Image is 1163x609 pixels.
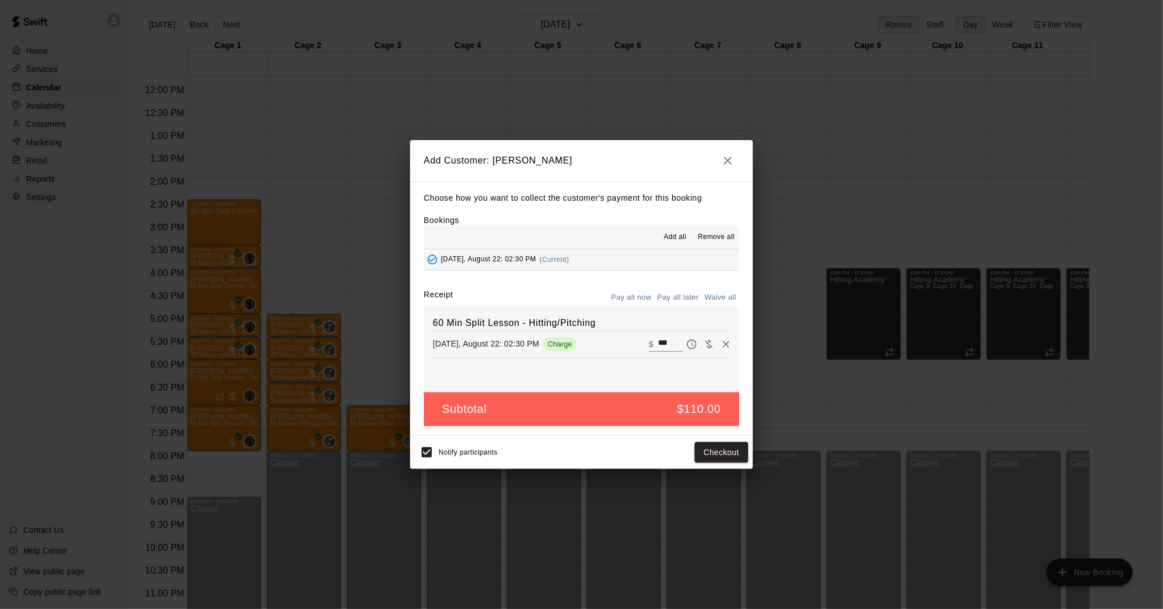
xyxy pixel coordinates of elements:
[543,340,577,348] span: Charge
[433,316,730,331] h6: 60 Min Split Lesson - Hitting/Pitching
[677,401,721,417] h5: $110.00
[424,216,459,225] label: Bookings
[424,191,739,205] p: Choose how you want to collect the customer's payment for this booking
[442,401,487,417] h5: Subtotal
[649,339,653,350] p: $
[608,289,655,307] button: Pay all now
[683,339,700,348] span: Pay later
[701,289,739,307] button: Waive all
[698,232,735,243] span: Remove all
[695,442,748,463] button: Checkout
[441,256,536,264] span: [DATE], August 22: 02:30 PM
[657,228,693,246] button: Add all
[540,256,570,264] span: (Current)
[700,339,717,348] span: Waive payment
[424,289,453,307] label: Receipt
[693,228,739,246] button: Remove all
[439,448,498,456] span: Notify participants
[424,251,441,268] button: Added - Collect Payment
[410,140,753,181] h2: Add Customer: [PERSON_NAME]
[433,338,539,349] p: [DATE], August 22: 02:30 PM
[424,249,739,270] button: Added - Collect Payment[DATE], August 22: 02:30 PM(Current)
[717,336,735,353] button: Remove
[655,289,702,307] button: Pay all later
[664,232,687,243] span: Add all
